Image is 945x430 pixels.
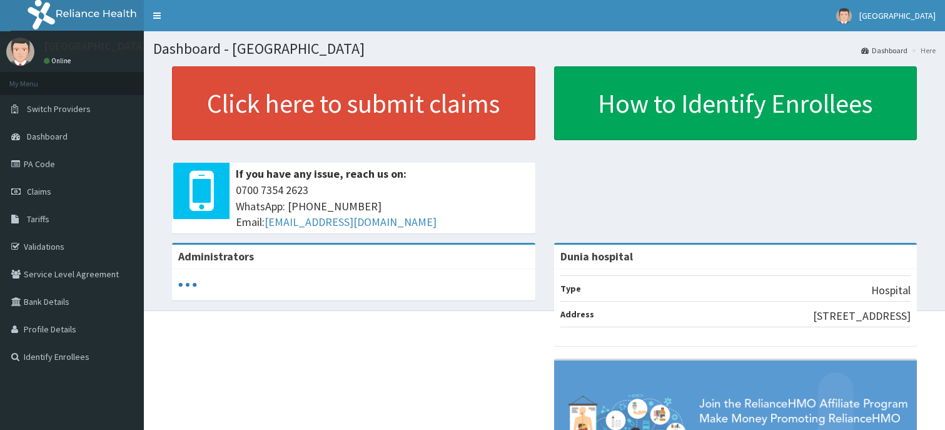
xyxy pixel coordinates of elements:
h1: Dashboard - [GEOGRAPHIC_DATA] [153,41,936,57]
span: [GEOGRAPHIC_DATA] [859,10,936,21]
a: Click here to submit claims [172,66,535,140]
img: User Image [836,8,852,24]
b: Type [560,283,581,294]
a: Online [44,56,74,65]
span: Dashboard [27,131,68,142]
li: Here [909,45,936,56]
p: [GEOGRAPHIC_DATA] [44,41,147,52]
p: [STREET_ADDRESS] [813,308,911,324]
svg: audio-loading [178,275,197,294]
span: Switch Providers [27,103,91,115]
p: Hospital [871,282,911,299]
img: User Image [6,38,34,66]
strong: Dunia hospital [560,249,633,264]
span: 0700 7354 2623 WhatsApp: [PHONE_NUMBER] Email: [236,182,529,230]
a: [EMAIL_ADDRESS][DOMAIN_NAME] [265,215,437,229]
span: Claims [27,186,51,197]
span: Tariffs [27,213,49,225]
a: How to Identify Enrollees [554,66,917,140]
b: If you have any issue, reach us on: [236,166,407,181]
b: Address [560,309,594,320]
b: Administrators [178,249,254,264]
a: Dashboard [861,45,907,56]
